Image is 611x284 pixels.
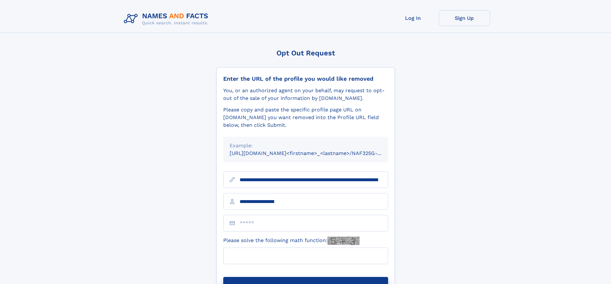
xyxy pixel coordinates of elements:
[230,142,382,150] div: Example:
[223,106,388,129] div: Please copy and paste the specific profile page URL on [DOMAIN_NAME] you want removed into the Pr...
[216,49,395,57] div: Opt Out Request
[121,10,214,28] img: Logo Names and Facts
[387,10,439,26] a: Log In
[223,87,388,102] div: You, or an authorized agent on your behalf, may request to opt-out of the sale of your informatio...
[439,10,490,26] a: Sign Up
[223,237,360,245] label: Please solve the following math function:
[230,150,400,156] small: [URL][DOMAIN_NAME]<firstname>_<lastname>/NAF325G-xxxxxxxx
[223,75,388,82] div: Enter the URL of the profile you would like removed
